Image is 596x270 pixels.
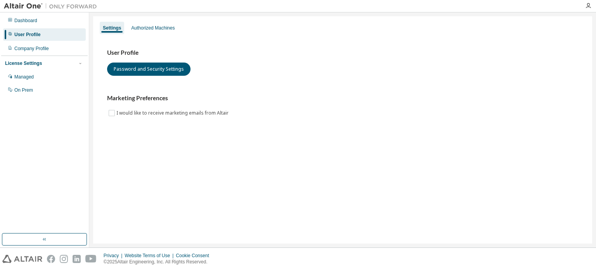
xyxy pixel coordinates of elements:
[73,255,81,263] img: linkedin.svg
[14,74,34,80] div: Managed
[5,60,42,66] div: License Settings
[14,45,49,52] div: Company Profile
[116,108,230,118] label: I would like to receive marketing emails from Altair
[4,2,101,10] img: Altair One
[60,255,68,263] img: instagram.svg
[131,25,175,31] div: Authorized Machines
[47,255,55,263] img: facebook.svg
[104,253,125,259] div: Privacy
[176,253,213,259] div: Cookie Consent
[107,63,191,76] button: Password and Security Settings
[14,17,37,24] div: Dashboard
[125,253,176,259] div: Website Terms of Use
[104,259,214,265] p: © 2025 Altair Engineering, Inc. All Rights Reserved.
[85,255,97,263] img: youtube.svg
[14,87,33,93] div: On Prem
[2,255,42,263] img: altair_logo.svg
[107,49,578,57] h3: User Profile
[14,31,40,38] div: User Profile
[107,94,578,102] h3: Marketing Preferences
[103,25,121,31] div: Settings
